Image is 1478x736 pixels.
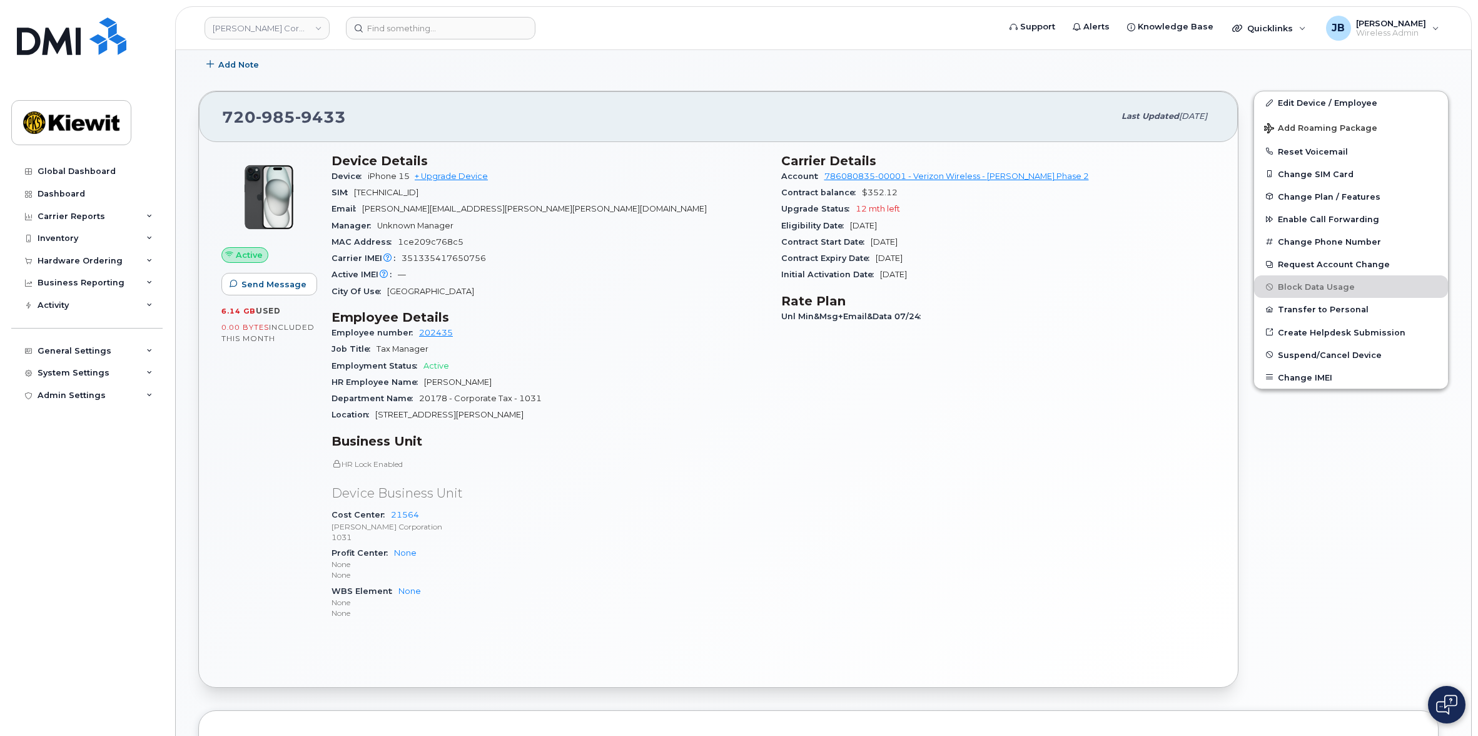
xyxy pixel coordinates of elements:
span: Location [332,410,375,419]
span: Device [332,171,368,181]
span: Employment Status [332,361,423,371]
button: Block Data Usage [1254,275,1448,298]
span: Quicklinks [1247,23,1293,33]
button: Add Note [198,53,270,76]
span: Upgrade Status [781,204,856,213]
span: Job Title [332,344,377,354]
span: 12 mth left [856,204,900,213]
p: None [332,559,766,570]
span: Unl Min&Msg+Email&Data 07/24 [781,312,927,321]
h3: Employee Details [332,310,766,325]
span: — [398,270,406,279]
span: HR Employee Name [332,377,424,387]
span: SIM [332,188,354,197]
button: Change IMEI [1254,366,1448,389]
span: Account [781,171,824,181]
span: $352.12 [862,188,898,197]
a: Kiewit Corporation [205,17,330,39]
span: 985 [256,108,295,126]
span: Wireless Admin [1356,28,1426,38]
span: Active [236,249,263,261]
span: [PERSON_NAME] [424,377,492,387]
span: [DATE] [871,237,898,247]
span: Contract Start Date [781,237,871,247]
span: Email [332,204,362,213]
img: iPhone_15_Black.png [231,160,306,235]
span: [STREET_ADDRESS][PERSON_NAME] [375,410,524,419]
span: [DATE] [876,253,903,263]
span: Send Message [241,279,306,290]
a: 202435 [419,328,453,337]
button: Reset Voicemail [1254,140,1448,163]
span: MAC Address [332,237,398,247]
button: Enable Call Forwarding [1254,208,1448,230]
a: Edit Device / Employee [1254,91,1448,114]
span: Alerts [1083,21,1110,33]
h3: Device Details [332,153,766,168]
span: Profit Center [332,548,394,558]
span: Eligibility Date [781,221,850,230]
span: Contract balance [781,188,862,197]
span: WBS Element [332,586,398,596]
span: Support [1020,21,1055,33]
span: Tax Manager [377,344,428,354]
p: [PERSON_NAME] Corporation [332,521,766,532]
p: HR Lock Enabled [332,459,766,469]
button: Send Message [221,273,317,295]
span: 351335417650756 [402,253,486,263]
a: Create Helpdesk Submission [1254,321,1448,344]
span: [DATE] [1179,111,1207,121]
button: Change SIM Card [1254,163,1448,185]
div: Quicklinks [1223,16,1315,41]
button: Suspend/Cancel Device [1254,344,1448,366]
img: Open chat [1436,695,1457,715]
span: Employee number [332,328,419,337]
h3: Rate Plan [781,294,1216,309]
button: Add Roaming Package [1254,115,1448,140]
a: + Upgrade Device [415,171,488,181]
a: None [394,548,417,558]
span: iPhone 15 [368,171,410,181]
span: 20178 - Corporate Tax - 1031 [419,394,542,403]
span: included this month [221,322,315,343]
span: [PERSON_NAME] [1356,18,1426,28]
span: [DATE] [880,270,907,279]
span: 0.00 Bytes [221,323,269,332]
span: Add Note [218,59,259,71]
a: Alerts [1064,14,1118,39]
p: None [332,608,766,618]
span: Department Name [332,394,419,403]
span: Initial Activation Date [781,270,880,279]
button: Change Phone Number [1254,230,1448,253]
span: Add Roaming Package [1264,123,1377,135]
a: 786080835-00001 - Verizon Wireless - [PERSON_NAME] Phase 2 [824,171,1089,181]
span: City Of Use [332,287,387,296]
span: [DATE] [850,221,877,230]
h3: Carrier Details [781,153,1216,168]
span: Manager [332,221,377,230]
span: Carrier IMEI [332,253,402,263]
button: Transfer to Personal [1254,298,1448,320]
span: Unknown Manager [377,221,453,230]
span: 720 [222,108,346,126]
p: None [332,597,766,608]
a: Support [1001,14,1064,39]
p: Device Business Unit [332,484,766,503]
span: JB [1332,21,1345,36]
p: None [332,570,766,580]
span: 6.14 GB [221,307,256,315]
span: [GEOGRAPHIC_DATA] [387,287,474,296]
span: Enable Call Forwarding [1278,215,1379,224]
span: used [256,306,281,315]
button: Request Account Change [1254,253,1448,275]
span: Last updated [1121,111,1179,121]
span: 1ce209c768c5 [398,237,463,247]
input: Find something... [346,17,535,39]
button: Change Plan / Features [1254,185,1448,208]
span: [PERSON_NAME][EMAIL_ADDRESS][PERSON_NAME][PERSON_NAME][DOMAIN_NAME] [362,204,707,213]
span: Knowledge Base [1138,21,1213,33]
span: Change Plan / Features [1278,192,1380,201]
span: [TECHNICAL_ID] [354,188,418,197]
span: Suspend/Cancel Device [1278,350,1382,359]
span: 9433 [295,108,346,126]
